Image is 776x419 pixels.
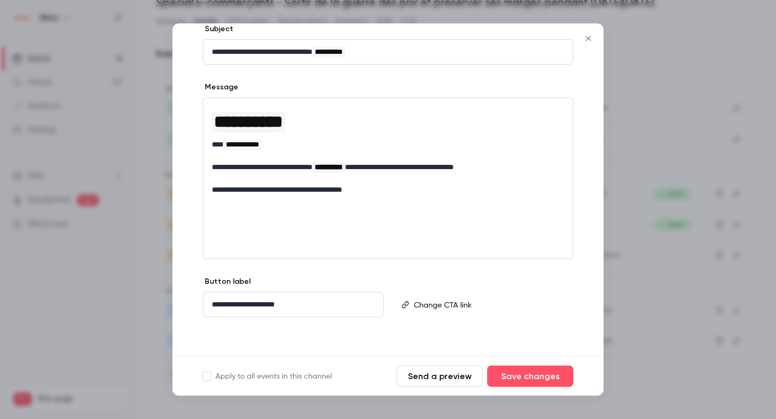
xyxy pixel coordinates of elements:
label: Apply to all events in this channel [203,371,332,382]
label: Message [203,82,238,93]
div: editor [203,99,573,202]
label: Button label [203,277,251,288]
button: Save changes [487,366,573,387]
button: Close [578,28,599,50]
div: editor [203,40,573,65]
div: editor [410,293,572,318]
div: editor [203,293,383,317]
button: Send a preview [397,366,483,387]
label: Subject [203,24,233,35]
